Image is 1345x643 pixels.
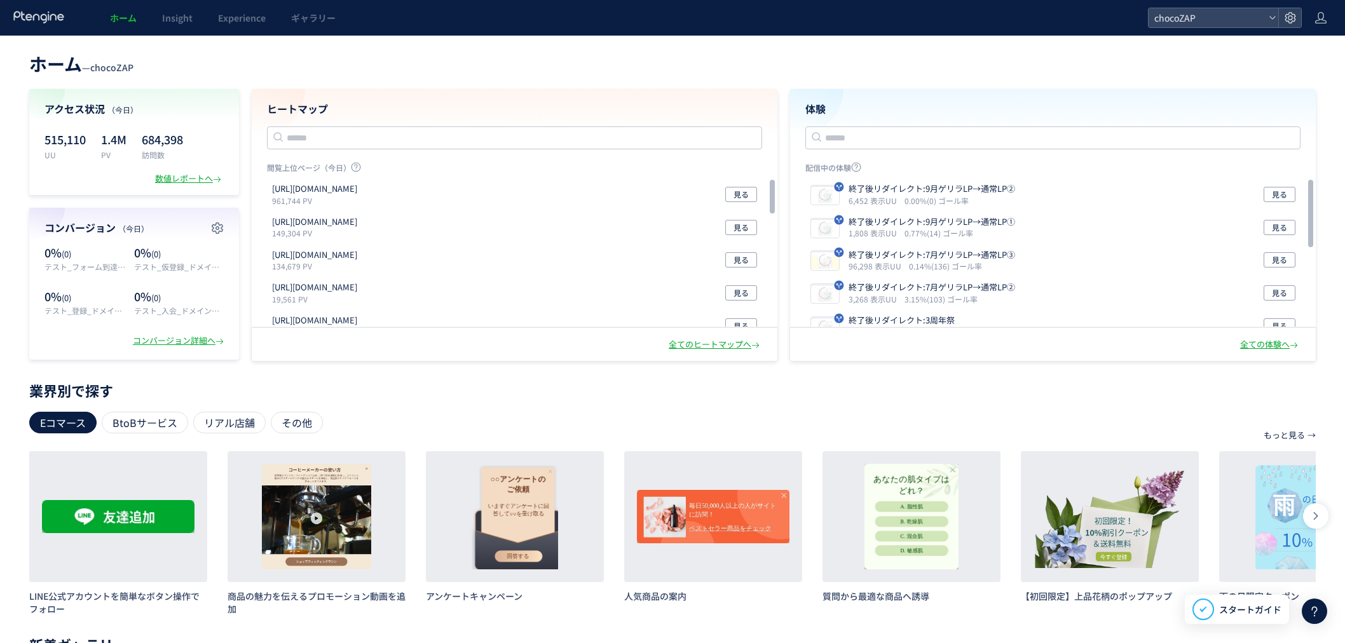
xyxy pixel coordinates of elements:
[101,149,126,160] p: PV
[734,187,749,202] span: 見る
[44,220,224,235] h4: コンバージョン
[272,261,362,271] p: 134,679 PV
[151,292,161,304] span: (0)
[44,305,128,316] p: テスト_登録_ドメイン統一
[291,11,336,24] span: ギャラリー
[624,590,802,602] h3: 人気商品の案内
[849,249,1015,261] p: 終了後リダイレクト:7月ゲリラLP→通常LP③
[133,335,226,347] div: コンバージョン詳細へ
[29,51,133,76] div: —
[1272,285,1287,301] span: 見る
[142,149,183,160] p: 訪問数
[849,227,902,238] i: 1,808 表示UU
[909,327,978,337] i: 0.16%(25) ゴール率
[734,285,749,301] span: 見る
[1219,603,1281,616] span: スタートガイド
[849,281,1015,294] p: 終了後リダイレクト:7月ゲリラLP→通常LP②
[134,305,224,316] p: テスト_入会_ドメイン統一
[272,216,357,228] p: https://webview.chocozap.jp/studios
[734,252,749,267] span: 見る
[90,61,133,74] span: chocoZAP
[272,249,357,261] p: https://lp.chocozap.jp/diet-06/
[62,292,71,304] span: (0)
[909,261,982,271] i: 0.14%(136) ゴール率
[44,102,224,116] h4: アクセス状況
[218,11,266,24] span: Experience
[849,216,1015,228] p: 終了後リダイレクト:9月ゲリラLP→通常LP①
[823,590,1000,602] h3: 質問から最適な商品へ誘導
[44,129,86,149] p: 515,110
[267,162,762,178] p: 閲覧上位ページ（今日）
[1240,339,1301,351] div: 全ての体験へ
[734,318,749,334] span: 見る
[1264,318,1295,334] button: 見る
[849,315,973,327] p: 終了後リダイレクト:3周年祭
[905,195,969,206] i: 0.00%(0) ゴール率
[134,245,224,261] p: 0%
[151,248,161,260] span: (0)
[1307,424,1316,446] p: →
[272,315,357,327] p: https://chocozap.jp/webview/news/detail
[162,11,193,24] span: Insight
[905,294,978,304] i: 3.15%(103) ゴール率
[44,261,128,272] p: テスト_フォーム到達_ドメイン統一
[44,288,128,305] p: 0%
[1264,187,1295,202] button: 見る
[134,261,224,272] p: テスト_仮登録_ドメイン統一
[1021,590,1199,602] h3: 【初回限定】上品花柄のポップアップ
[725,285,757,301] button: 見る
[725,252,757,267] button: 見る
[272,183,357,195] p: https://lp.chocozap.jp/beginneradmn-01/
[101,129,126,149] p: 1.4M
[272,227,362,238] p: 149,304 PV
[725,318,757,334] button: 見る
[725,220,757,235] button: 見る
[426,590,604,602] h3: アンケートキャンペーン
[849,195,902,206] i: 6,452 表示UU
[272,195,362,206] p: 961,744 PV
[669,339,762,351] div: 全てのヒートマップへ
[805,162,1301,178] p: 配信中の体験
[29,590,207,615] h3: LINE公式アカウントを簡単なボタン操作でフォロー
[102,412,188,433] div: BtoBサービス
[1264,285,1295,301] button: 見る
[118,223,149,234] span: （今日）
[107,104,138,115] span: （今日）
[62,248,71,260] span: (0)
[1272,252,1287,267] span: 見る
[272,281,357,294] p: https://chocozap.jp/webview/news
[44,149,86,160] p: UU
[905,227,973,238] i: 0.77%(14) ゴール率
[805,102,1301,116] h4: 体験
[734,220,749,235] span: 見る
[29,386,1316,394] p: 業界別で探す
[849,327,906,337] i: 15,310 表示UU
[44,245,128,261] p: 0%
[271,412,323,433] div: その他
[1272,220,1287,235] span: 見る
[155,173,224,185] div: 数値レポートへ
[134,288,224,305] p: 0%
[1150,8,1264,27] span: chocoZAP
[228,590,406,615] h3: 商品の魅力を伝えるプロモーション動画を追加
[1272,187,1287,202] span: 見る
[849,183,1015,195] p: 終了後リダイレクト:9月ゲリラLP→通常LP②
[267,102,762,116] h4: ヒートマップ
[1264,220,1295,235] button: 見る
[1264,252,1295,267] button: 見る
[110,11,137,24] span: ホーム
[193,412,266,433] div: リアル店舗
[142,129,183,149] p: 684,398
[1272,318,1287,334] span: 見る
[725,187,757,202] button: 見る
[1264,424,1305,446] p: もっと見る
[272,294,362,304] p: 19,561 PV
[849,294,902,304] i: 3,268 表示UU
[849,261,906,271] i: 96,298 表示UU
[272,327,362,337] p: 19,039 PV
[29,51,82,76] span: ホーム
[29,412,97,433] div: Eコマース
